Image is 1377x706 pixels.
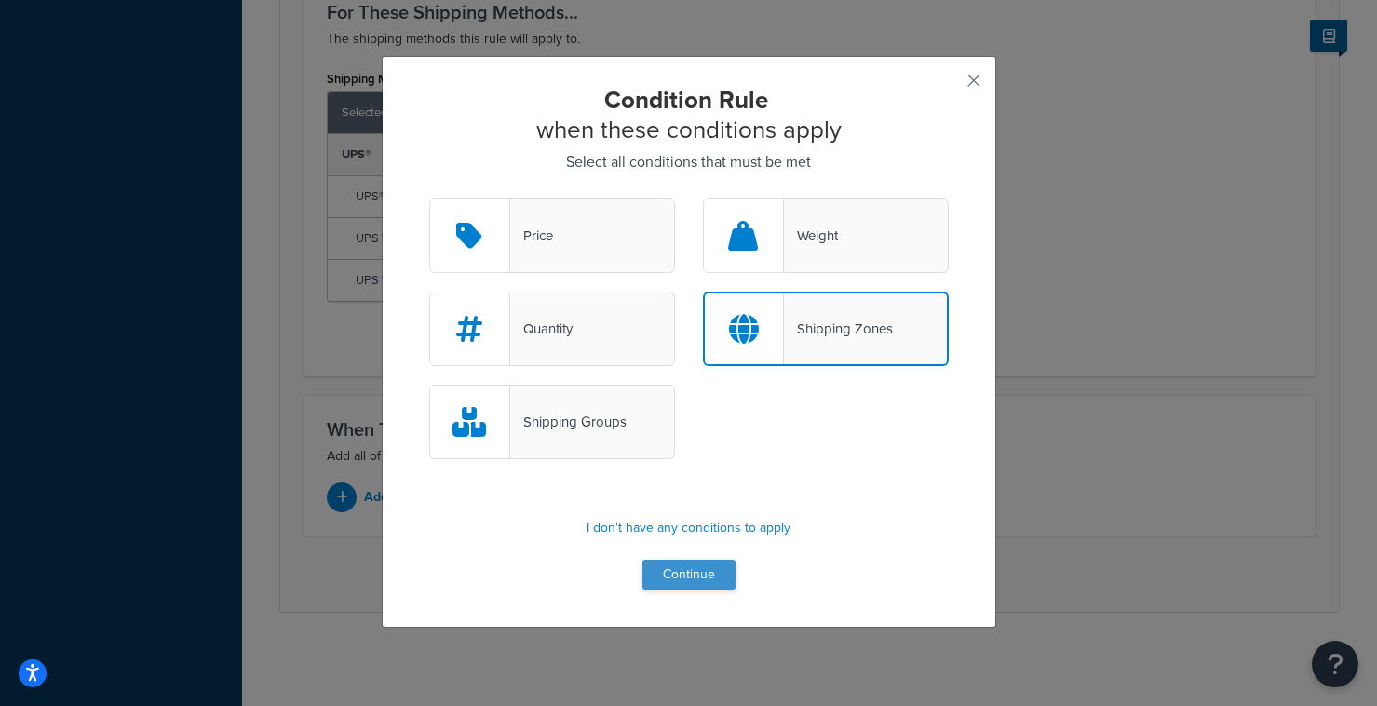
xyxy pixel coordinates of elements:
button: Continue [642,560,736,590]
p: Select all conditions that must be met [429,149,949,175]
p: I don't have any conditions to apply [429,515,949,541]
div: Weight [784,223,838,249]
strong: Condition Rule [604,82,768,117]
div: Shipping Zones [784,316,893,342]
div: Quantity [510,316,573,342]
div: Shipping Groups [510,409,627,435]
div: Price [510,223,553,249]
h2: when these conditions apply [429,85,949,144]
